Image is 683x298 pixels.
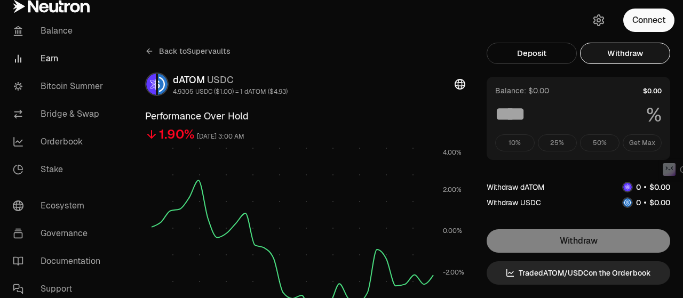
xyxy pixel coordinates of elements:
a: Back toSupervaults [145,43,231,60]
img: USDC Logo [158,74,168,95]
button: Connect [623,9,674,32]
a: Stake [4,156,115,183]
a: Orderbook [4,128,115,156]
button: Deposit [487,43,577,64]
div: [DATE] 3:00 AM [197,131,244,143]
div: dATOM [173,73,288,87]
a: Documentation [4,247,115,275]
tspan: -2.00% [443,268,464,277]
a: Earn [4,45,115,73]
img: dATOM Logo [146,74,156,95]
a: Balance [4,17,115,45]
button: Withdraw [580,43,670,64]
h3: Performance Over Hold [145,109,465,124]
tspan: 2.00% [443,186,462,194]
a: TradedATOM/USDCon the Orderbook [487,261,670,285]
span: USDC [207,74,234,86]
img: USDC Logo [623,198,632,207]
tspan: 4.00% [443,148,462,157]
tspan: 0.00% [443,227,462,235]
div: Withdraw USDC [487,197,541,208]
a: Ecosystem [4,192,115,220]
div: 1.90% [159,126,195,143]
span: Back to Supervaults [159,46,231,57]
a: Bitcoin Summer [4,73,115,100]
a: Bridge & Swap [4,100,115,128]
a: Governance [4,220,115,247]
div: Balance: $0.00 [495,85,549,96]
span: % [646,104,662,126]
div: Withdraw dATOM [487,182,544,192]
img: dATOM Logo [623,183,632,191]
div: 4.9305 USDC ($1.00) = 1 dATOM ($4.93) [173,87,288,96]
